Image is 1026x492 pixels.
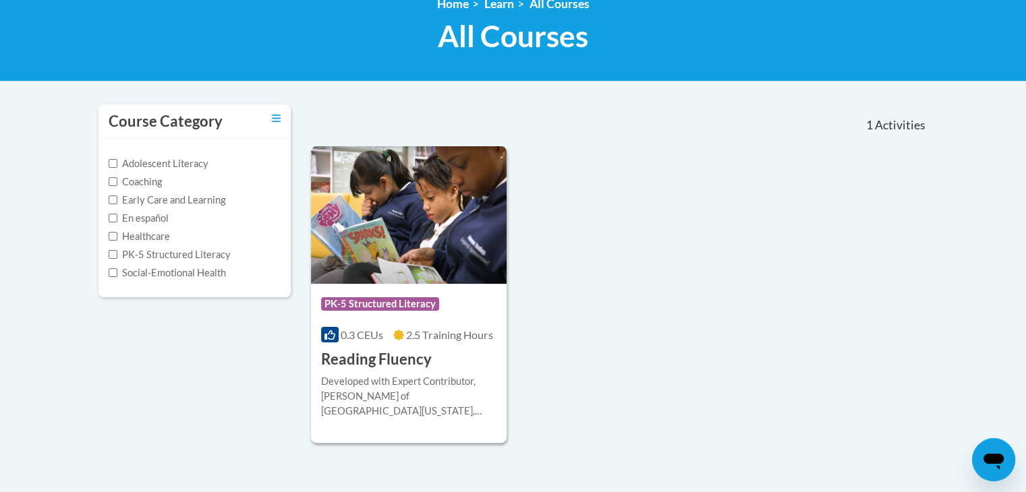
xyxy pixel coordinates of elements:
span: 2.5 Training Hours [406,328,493,341]
input: Checkbox for Options [109,195,117,204]
span: 0.3 CEUs [341,328,383,341]
img: Course Logo [311,146,507,284]
label: Healthcare [109,229,170,244]
h3: Reading Fluency [321,349,432,370]
input: Checkbox for Options [109,232,117,241]
label: Adolescent Literacy [109,156,208,171]
a: Toggle collapse [272,111,281,126]
input: Checkbox for Options [109,214,117,222]
label: PK-5 Structured Literacy [109,247,231,262]
label: En español [109,211,169,226]
label: Social-Emotional Health [109,266,226,280]
a: Course LogoPK-5 Structured Literacy0.3 CEUs2.5 Training Hours Reading FluencyDeveloped with Exper... [311,146,507,443]
label: Coaching [109,175,162,189]
span: Activities [875,118,925,133]
label: Early Care and Learning [109,193,225,208]
input: Checkbox for Options [109,250,117,259]
input: Checkbox for Options [109,268,117,277]
input: Checkbox for Options [109,159,117,168]
h3: Course Category [109,111,223,132]
div: Developed with Expert Contributor, [PERSON_NAME] of [GEOGRAPHIC_DATA][US_STATE], [GEOGRAPHIC_DATA... [321,374,497,419]
span: All Courses [438,18,588,54]
span: 1 [865,118,872,133]
input: Checkbox for Options [109,177,117,186]
span: PK-5 Structured Literacy [321,297,439,311]
iframe: Button to launch messaging window [972,438,1015,481]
